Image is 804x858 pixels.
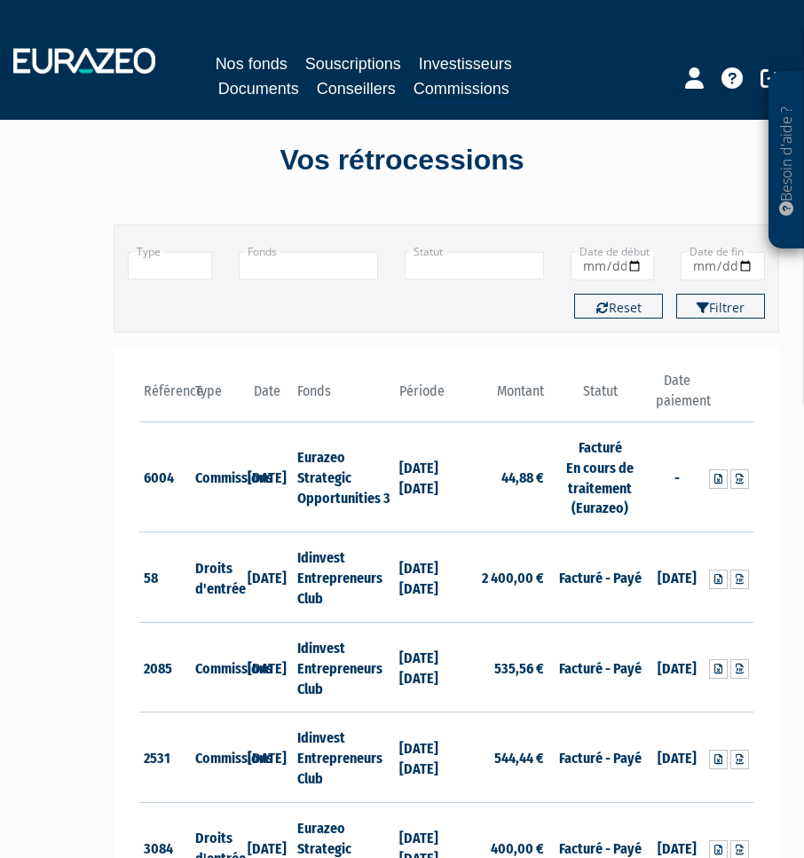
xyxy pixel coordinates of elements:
td: [DATE] [651,532,703,623]
td: [DATE] [651,622,703,712]
th: Date paiement [651,371,703,421]
th: Date [241,371,293,421]
td: Idinvest Entrepreneurs Club [293,532,395,623]
td: Facturé - Payé [548,622,650,712]
td: Facturé - Payé [548,712,650,803]
td: Facturé En cours de traitement (Eurazeo) [548,421,650,531]
p: Besoin d'aide ? [776,81,797,240]
a: Souscriptions [305,51,401,76]
td: 2085 [139,622,191,712]
a: Investisseurs [419,51,512,76]
td: Droits d'entrée [191,532,242,623]
td: Idinvest Entrepreneurs Club [293,622,395,712]
td: Idinvest Entrepreneurs Club [293,712,395,803]
th: Période [395,371,446,421]
th: Montant [446,371,548,421]
td: 6004 [139,421,191,531]
a: Nos fonds [216,51,288,76]
a: Documents [218,76,299,101]
td: 44,88 € [446,421,548,531]
button: Reset [574,294,663,319]
td: Eurazeo Strategic Opportunities 3 [293,421,395,531]
img: 1732889491-logotype_eurazeo_blanc_rvb.png [13,48,155,73]
th: Statut [548,371,650,421]
a: Commissions [414,76,509,104]
td: [DATE] [241,421,293,531]
td: Commissions [191,622,242,712]
div: Vos rétrocessions [83,140,721,181]
td: [DATE] [241,532,293,623]
th: Type [191,371,242,421]
td: [DATE] [DATE] [395,712,446,803]
td: 2531 [139,712,191,803]
td: Facturé - Payé [548,532,650,623]
td: 535,56 € [446,622,548,712]
td: - [651,421,703,531]
td: [DATE] [DATE] [395,532,446,623]
th: Référence [139,371,191,421]
td: Commissions [191,712,242,803]
a: Conseillers [317,76,396,101]
th: Fonds [293,371,395,421]
td: Commissions [191,421,242,531]
button: Filtrer [676,294,765,319]
td: [DATE] [DATE] [395,421,446,531]
td: [DATE] [651,712,703,803]
td: [DATE] [241,712,293,803]
td: [DATE] [DATE] [395,622,446,712]
td: 2 400,00 € [446,532,548,623]
td: [DATE] [241,622,293,712]
td: 58 [139,532,191,623]
td: 544,44 € [446,712,548,803]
